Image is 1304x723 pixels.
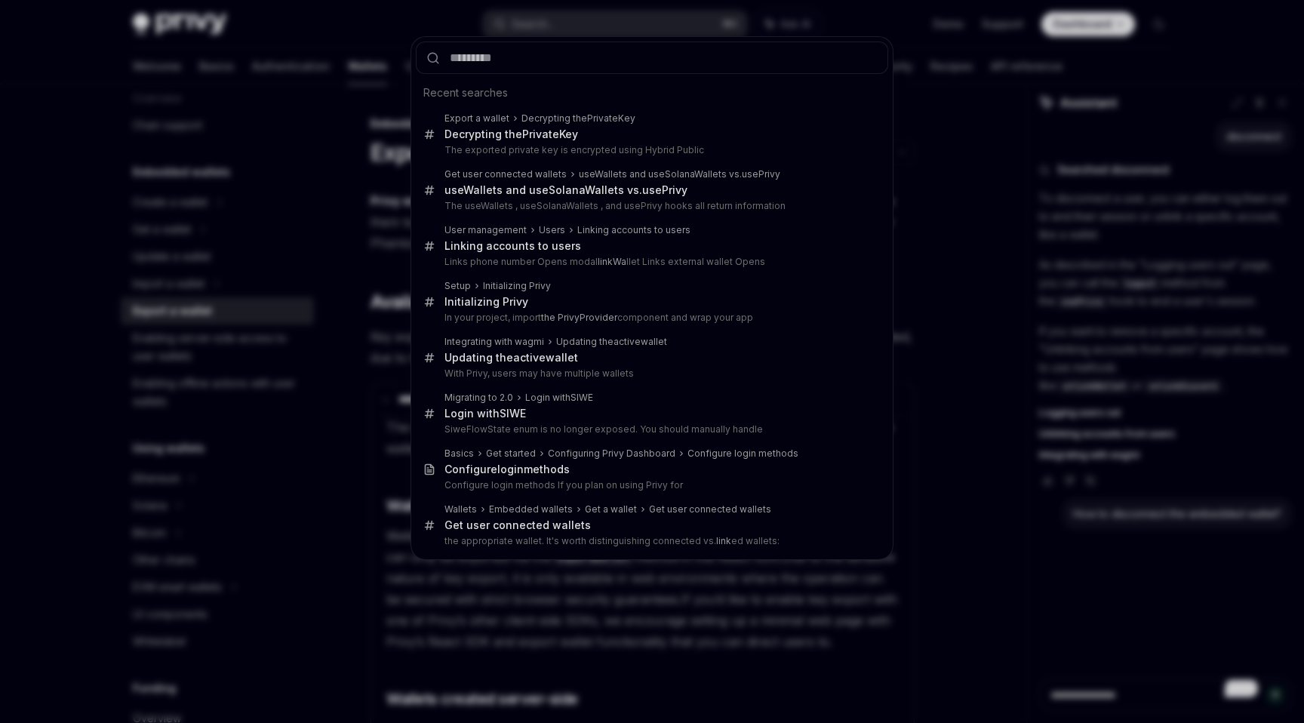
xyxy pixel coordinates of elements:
p: With Privy, users may have multiple wallets [444,368,857,380]
b: usePrivy [642,183,687,196]
p: the appropriate wallet. It's worth distinguishing connected vs. ed wallets: [444,535,857,547]
div: Get started [486,448,536,460]
div: Basics [444,448,474,460]
div: Configure methods [444,463,570,476]
div: User management [444,224,527,236]
div: Linking accounts to users [577,224,690,236]
b: login [497,463,524,475]
div: Setup [444,280,471,292]
b: active [614,336,641,347]
div: Decrypting the Key [521,112,635,125]
p: SiweFlowState enum is no longer exposed. You should manually handle [444,423,857,435]
b: SIWE [500,407,526,420]
div: Users [539,224,565,236]
div: Updating the wallet [444,351,578,365]
p: The exported private key is encrypted using Hybrid Public [444,144,857,156]
b: the PrivyProvider [541,312,617,323]
div: Initializing Privy [483,280,551,292]
div: Integrating with wagmi [444,336,544,348]
b: Private [587,112,618,124]
div: Wallets [444,503,477,515]
div: useWallets and useSolanaWallets vs. [579,168,780,180]
p: In your project, import component and wrap your app [444,312,857,324]
div: Get a wallet [585,503,637,515]
div: Login with [444,407,526,420]
p: Links phone number Opens modal llet Links external wallet Opens [444,256,857,268]
span: Recent searches [423,85,508,100]
div: Configure login methods [687,448,798,460]
div: Get user connected wallets [649,503,771,515]
div: Updating the wallet [556,336,667,348]
div: Decrypting the Key [444,128,578,141]
b: usePrivy [742,168,780,180]
div: Get user connected wallets [444,518,591,532]
div: useWallets and useSolanaWallets vs. [444,183,687,197]
div: Linking accounts to users [444,239,581,253]
b: linkWa [598,256,626,267]
div: Embedded wallets [489,503,573,515]
div: Get user connected wallets [444,168,567,180]
div: Configuring Privy Dashboard [548,448,675,460]
div: Migrating to 2.0 [444,392,513,404]
b: SIWE [570,392,593,403]
p: Configure login methods If you plan on using Privy for [444,479,857,491]
div: Export a wallet [444,112,509,125]
div: Login with [525,392,593,404]
b: Private [522,128,559,140]
p: The useWallets , useSolanaWallets , and usePrivy hooks all return information [444,200,857,212]
b: link [716,535,731,546]
div: Initializing Privy [444,295,528,309]
b: active [513,351,546,364]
